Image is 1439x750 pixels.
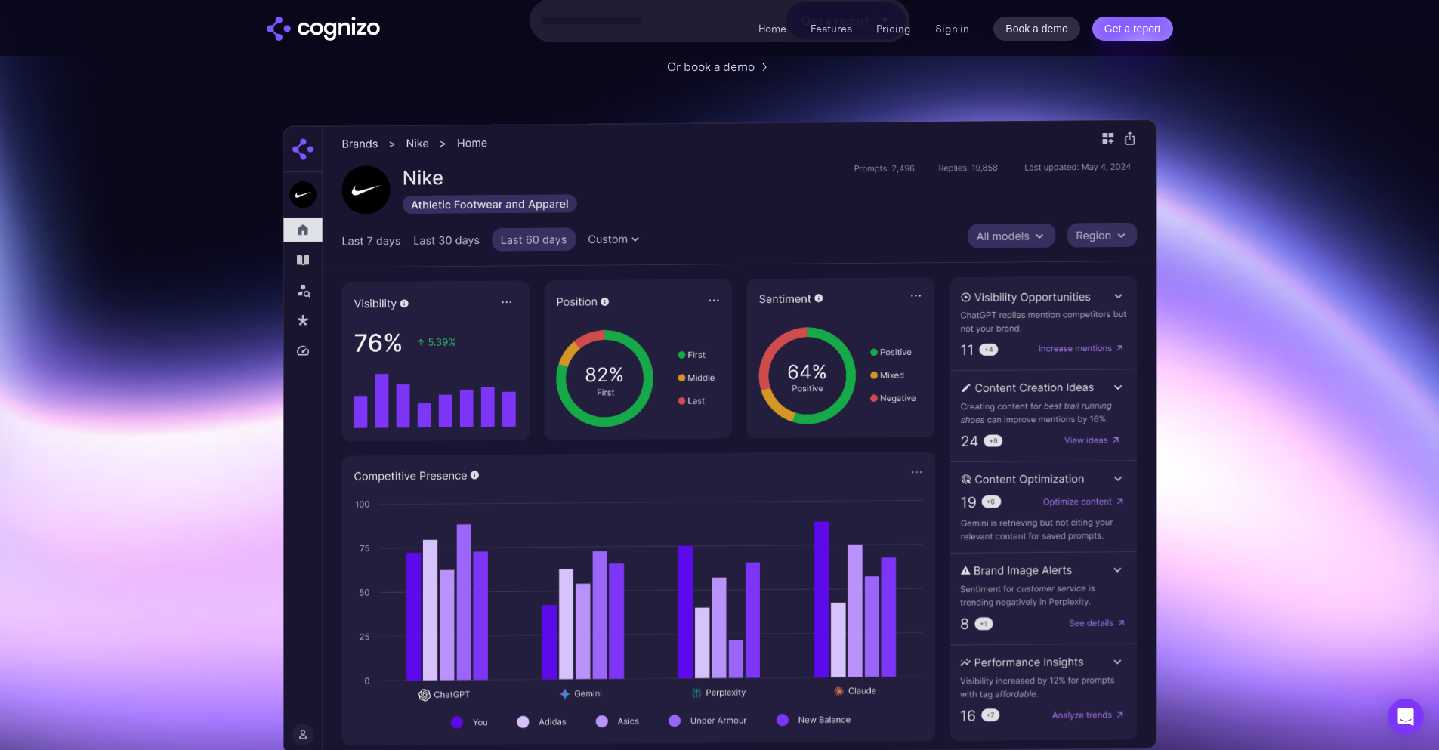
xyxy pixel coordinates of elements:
[876,22,911,35] a: Pricing
[267,17,380,41] img: cognizo logo
[667,57,755,76] div: Or book a demo
[993,17,1080,41] a: Book a demo
[1092,17,1173,41] a: Get a report
[935,20,969,38] a: Sign in
[758,22,786,35] a: Home
[267,17,380,41] a: home
[811,22,852,35] a: Features
[667,57,773,76] a: Or book a demo
[1388,699,1424,735] div: Open Intercom Messenger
